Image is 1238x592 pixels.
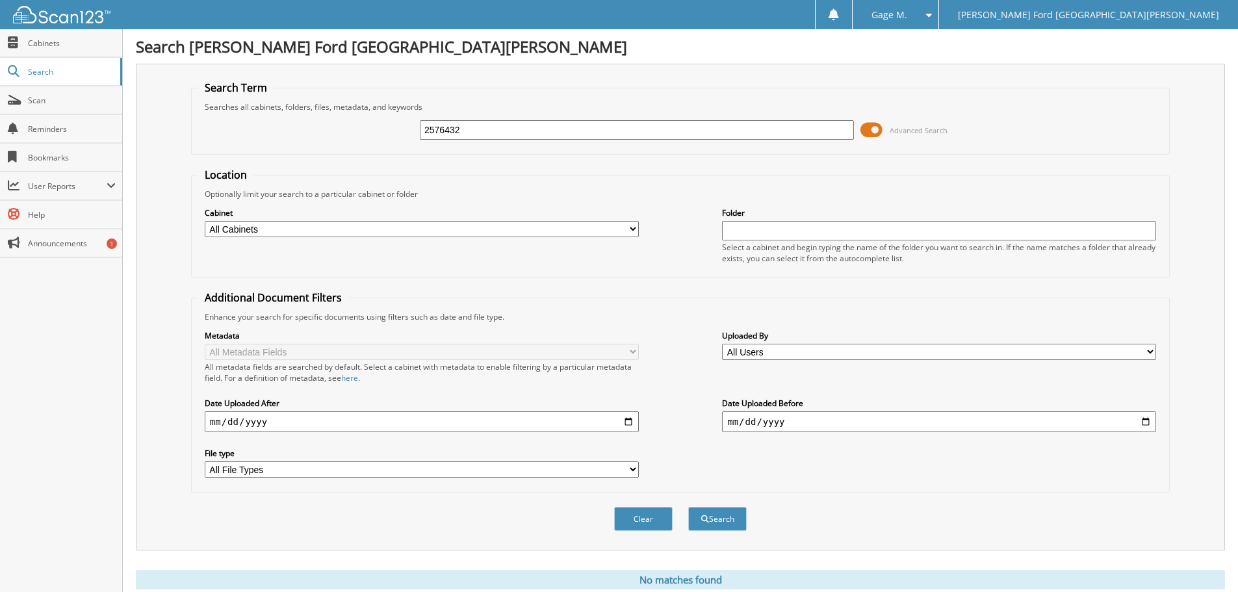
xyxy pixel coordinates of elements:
[890,125,948,135] span: Advanced Search
[205,448,639,459] label: File type
[136,36,1225,57] h1: Search [PERSON_NAME] Ford [GEOGRAPHIC_DATA][PERSON_NAME]
[13,6,110,23] img: scan123-logo-white.svg
[198,81,274,95] legend: Search Term
[198,311,1163,322] div: Enhance your search for specific documents using filters such as date and file type.
[205,330,639,341] label: Metadata
[28,95,116,106] span: Scan
[198,168,253,182] legend: Location
[205,398,639,409] label: Date Uploaded After
[722,411,1156,432] input: end
[136,570,1225,589] div: No matches found
[205,411,639,432] input: start
[722,398,1156,409] label: Date Uploaded Before
[205,207,639,218] label: Cabinet
[205,361,639,383] div: All metadata fields are searched by default. Select a cabinet with metadata to enable filtering b...
[722,207,1156,218] label: Folder
[688,507,747,531] button: Search
[198,188,1163,199] div: Optionally limit your search to a particular cabinet or folder
[341,372,358,383] a: here
[28,38,116,49] span: Cabinets
[198,290,348,305] legend: Additional Document Filters
[28,152,116,163] span: Bookmarks
[198,101,1163,112] div: Searches all cabinets, folders, files, metadata, and keywords
[722,242,1156,264] div: Select a cabinet and begin typing the name of the folder you want to search in. If the name match...
[722,330,1156,341] label: Uploaded By
[958,11,1219,19] span: [PERSON_NAME] Ford [GEOGRAPHIC_DATA][PERSON_NAME]
[107,238,117,249] div: 1
[28,66,114,77] span: Search
[28,123,116,135] span: Reminders
[28,181,107,192] span: User Reports
[871,11,907,19] span: Gage M.
[28,238,116,249] span: Announcements
[28,209,116,220] span: Help
[614,507,673,531] button: Clear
